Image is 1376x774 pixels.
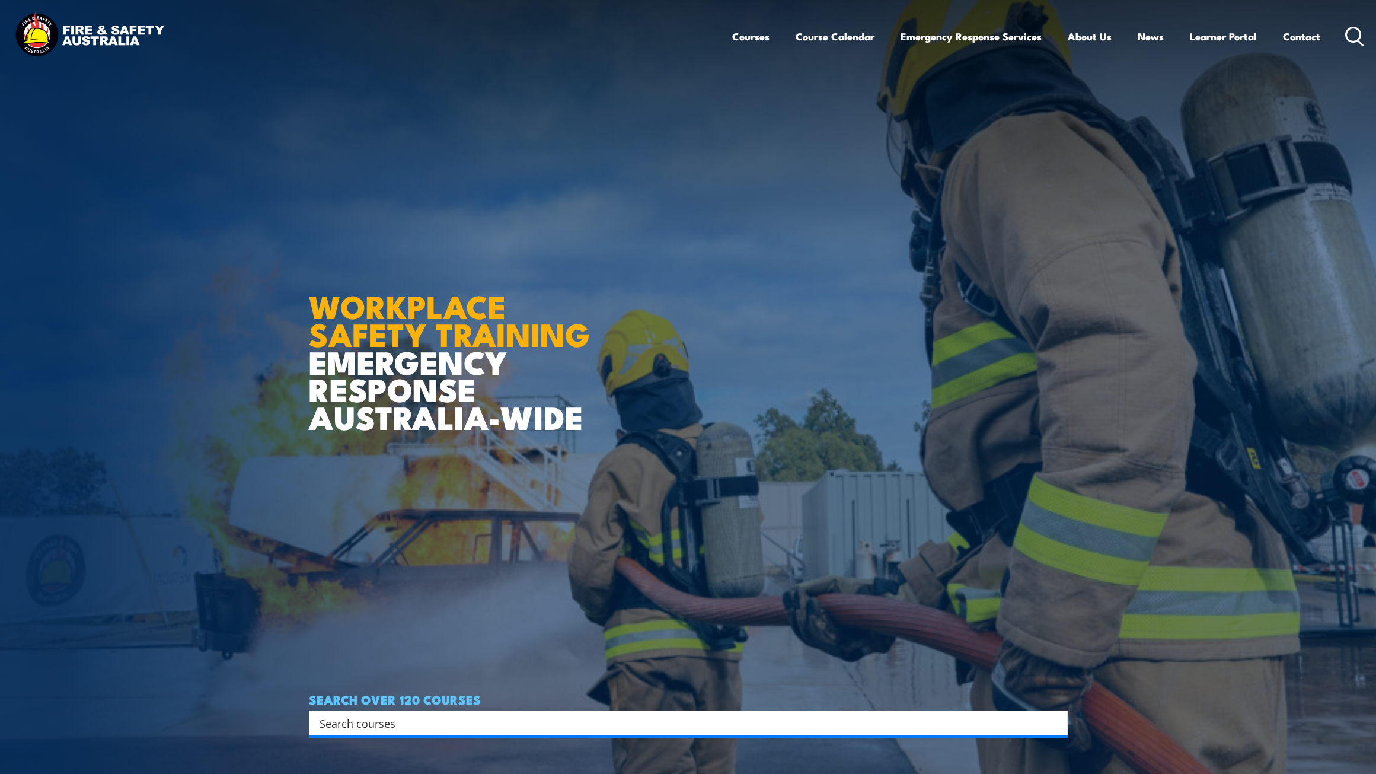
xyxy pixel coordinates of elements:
[309,281,590,358] strong: WORKPLACE SAFETY TRAINING
[309,693,1068,706] h4: SEARCH OVER 120 COURSES
[1047,715,1064,731] button: Search magnifier button
[1068,21,1112,52] a: About Us
[1283,21,1320,52] a: Contact
[1190,21,1257,52] a: Learner Portal
[322,715,1044,731] form: Search form
[901,21,1042,52] a: Emergency Response Services
[320,714,1042,732] input: Search input
[732,21,770,52] a: Courses
[796,21,874,52] a: Course Calendar
[1138,21,1164,52] a: News
[309,262,599,431] h1: EMERGENCY RESPONSE AUSTRALIA-WIDE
